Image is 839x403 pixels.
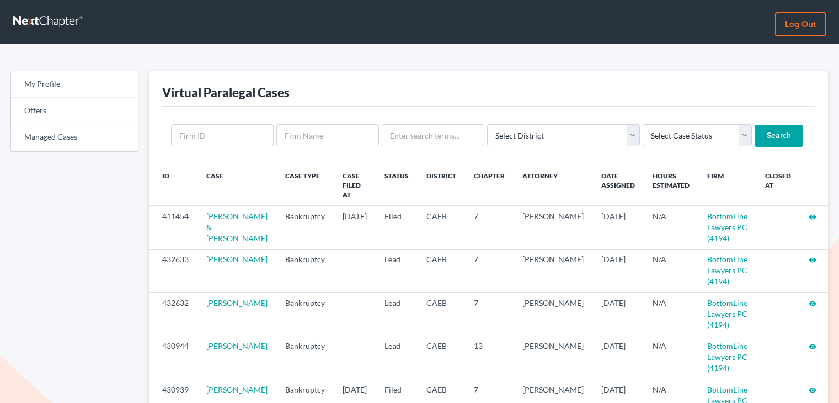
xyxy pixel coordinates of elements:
[465,165,514,206] th: Chapter
[592,249,644,292] td: [DATE]
[418,206,465,249] td: CAEB
[465,249,514,292] td: 7
[644,293,698,336] td: N/A
[592,293,644,336] td: [DATE]
[376,249,418,292] td: Lead
[149,165,197,206] th: ID
[707,254,747,286] a: BottomLine Lawyers PC (4194)
[514,249,592,292] td: [PERSON_NAME]
[206,385,268,394] a: [PERSON_NAME]
[809,211,816,221] a: visibility
[809,254,816,264] a: visibility
[644,165,698,206] th: Hours Estimated
[206,254,268,264] a: [PERSON_NAME]
[809,385,816,394] a: visibility
[592,206,644,249] td: [DATE]
[809,386,816,394] i: visibility
[707,211,747,243] a: BottomLine Lawyers PC (4194)
[809,341,816,351] a: visibility
[11,124,138,151] a: Managed Cases
[376,336,418,379] td: Lead
[334,206,376,249] td: [DATE]
[809,300,816,307] i: visibility
[514,293,592,336] td: [PERSON_NAME]
[276,249,334,292] td: Bankruptcy
[707,298,747,330] a: BottomLine Lawyers PC (4194)
[707,341,747,373] a: BottomLine Lawyers PC (4194)
[276,293,334,336] td: Bankruptcy
[418,165,465,206] th: District
[162,84,290,100] div: Virtual Paralegal Cases
[149,293,197,336] td: 432632
[644,206,698,249] td: N/A
[11,71,138,98] a: My Profile
[334,165,376,206] th: Case Filed At
[276,336,334,379] td: Bankruptcy
[465,206,514,249] td: 7
[644,249,698,292] td: N/A
[382,124,484,146] input: Enter search terms...
[592,336,644,379] td: [DATE]
[149,206,197,249] td: 411454
[775,12,826,36] a: Log out
[11,98,138,124] a: Offers
[418,336,465,379] td: CAEB
[755,125,803,147] input: Search
[197,165,276,206] th: Case
[465,336,514,379] td: 13
[809,298,816,307] a: visibility
[809,343,816,351] i: visibility
[756,165,800,206] th: Closed at
[418,293,465,336] td: CAEB
[276,206,334,249] td: Bankruptcy
[206,298,268,307] a: [PERSON_NAME]
[376,293,418,336] td: Lead
[809,256,816,264] i: visibility
[376,206,418,249] td: Filed
[276,165,334,206] th: Case Type
[171,124,274,146] input: Firm ID
[418,249,465,292] td: CAEB
[206,341,268,351] a: [PERSON_NAME]
[376,165,418,206] th: Status
[465,293,514,336] td: 7
[514,165,592,206] th: Attorney
[514,336,592,379] td: [PERSON_NAME]
[644,336,698,379] td: N/A
[698,165,756,206] th: Firm
[276,124,379,146] input: Firm Name
[514,206,592,249] td: [PERSON_NAME]
[149,336,197,379] td: 430944
[592,165,644,206] th: Date Assigned
[809,213,816,221] i: visibility
[149,249,197,292] td: 432633
[206,211,268,243] a: [PERSON_NAME] & [PERSON_NAME]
